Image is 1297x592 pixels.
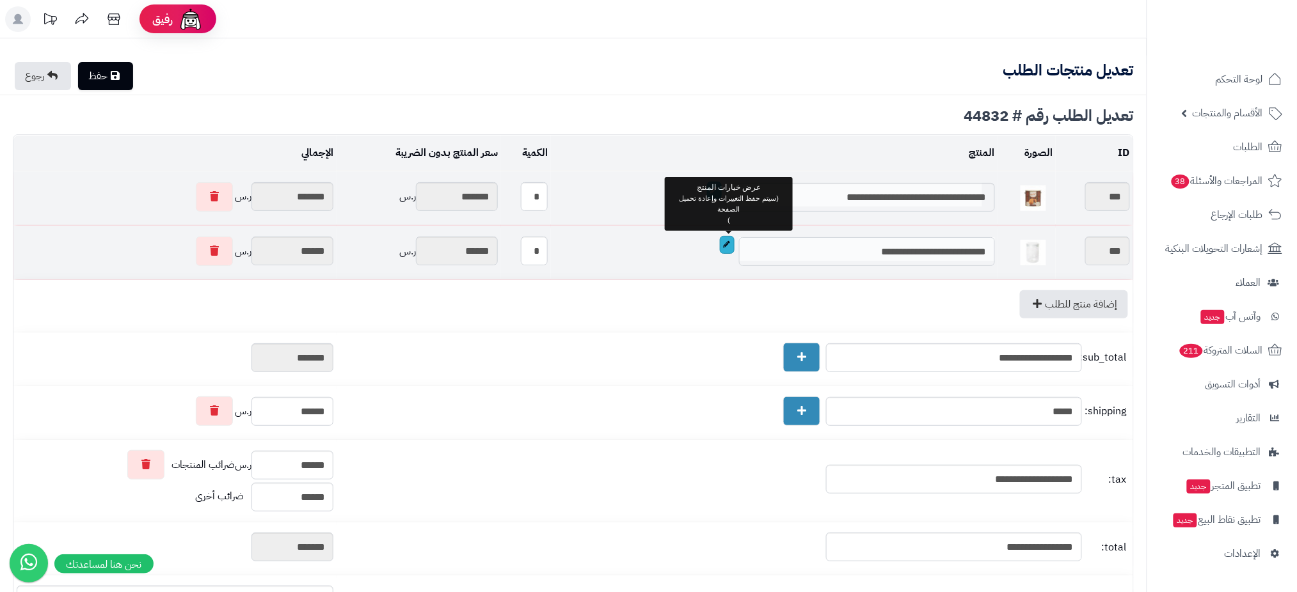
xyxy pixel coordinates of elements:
b: تعديل منتجات الطلب [1003,59,1134,82]
div: ر.س [17,237,333,266]
span: (سيتم حفظ التغييرات وإعادة تحميل الصفحة ) [679,194,779,224]
div: ر.س [17,182,333,212]
div: ر.س [17,396,333,426]
a: السلات المتروكة211 [1155,335,1289,366]
span: total: [1085,540,1127,555]
span: ضرائب أخرى [195,489,244,504]
img: 1720546191-Plastic%20Bottle-40x40.jpg [1021,240,1046,265]
div: تعديل الطلب رقم # 44832 [13,108,1134,123]
a: طلبات الإرجاع [1155,199,1289,230]
span: sub_total: [1085,350,1127,365]
span: السلات المتروكة [1179,341,1263,359]
a: التطبيقات والخدمات [1155,437,1289,467]
td: ID [1056,136,1133,171]
div: عرض خيارات المنتج [665,177,793,231]
span: ضرائب المنتجات [171,458,235,472]
a: أدوات التسويق [1155,369,1289,400]
span: العملاء [1236,274,1261,292]
span: وآتس آب [1200,308,1261,325]
a: إضافة منتج للطلب [1020,290,1128,318]
a: تطبيق المتجرجديد [1155,471,1289,501]
span: جديد [1201,310,1225,324]
span: 38 [1171,174,1190,189]
div: ر.س [340,237,497,265]
span: جديد [1187,479,1211,494]
a: حفظ [78,62,133,90]
span: طلبات الإرجاع [1211,206,1263,224]
span: التقارير [1237,409,1261,427]
img: ai-face.png [178,6,203,32]
img: logo-2.png [1210,20,1285,47]
span: أدوات التسويق [1205,375,1261,393]
a: لوحة التحكم [1155,64,1289,95]
span: الأقسام والمنتجات [1193,104,1263,122]
a: تطبيق نقاط البيعجديد [1155,504,1289,535]
span: الإعدادات [1225,545,1261,563]
a: وآتس آبجديد [1155,301,1289,332]
span: 211 [1179,343,1204,359]
span: tax: [1085,472,1127,487]
span: تطبيق نقاط البيع [1172,511,1261,529]
div: ر.س [17,450,333,479]
span: shipping: [1085,404,1127,419]
a: رجوع [15,62,71,90]
span: التطبيقات والخدمات [1183,443,1261,461]
span: لوحة التحكم [1216,70,1263,88]
td: الكمية [501,136,551,171]
a: التقارير [1155,403,1289,433]
td: الصورة [998,136,1056,171]
a: المراجعات والأسئلة38 [1155,166,1289,196]
span: تطبيق المتجر [1186,477,1261,495]
span: المراجعات والأسئلة [1170,172,1263,190]
td: سعر المنتج بدون الضريبة [337,136,500,171]
a: الإعدادات [1155,538,1289,569]
td: الإجمالي [13,136,337,171]
a: الطلبات [1155,132,1289,162]
div: ر.س [340,182,497,211]
td: المنتج [551,136,998,171]
a: تحديثات المنصة [34,6,66,35]
span: جديد [1174,513,1197,527]
a: العملاء [1155,267,1289,298]
a: إشعارات التحويلات البنكية [1155,233,1289,264]
span: الطلبات [1234,138,1263,156]
span: رفيق [152,12,173,27]
span: إشعارات التحويلات البنكية [1166,240,1263,258]
img: 1736265490-Sanaa%20K-40x40.jpg [1021,185,1046,211]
